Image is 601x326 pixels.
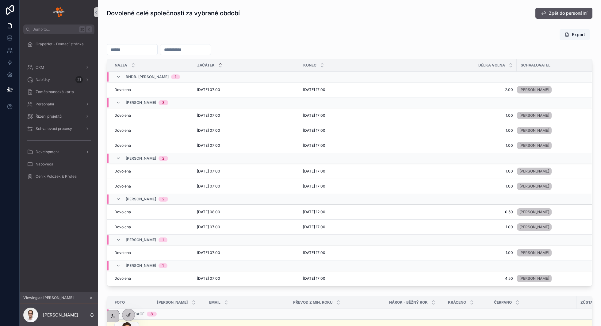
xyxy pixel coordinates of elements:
[303,276,387,281] a: [DATE] 17:00
[197,276,296,281] a: [DATE] 07:00
[126,312,144,317] span: Validace
[23,25,94,34] button: Jump to...K
[517,207,584,217] a: [PERSON_NAME]
[197,128,296,133] a: [DATE] 07:00
[519,143,549,148] span: [PERSON_NAME]
[197,143,296,148] a: [DATE] 07:00
[394,143,513,148] a: 1.00
[521,63,550,68] span: Schvalovatel
[517,111,584,120] a: [PERSON_NAME]
[394,250,513,255] a: 1.00
[53,7,64,17] img: App logo
[517,223,552,231] a: [PERSON_NAME]
[394,225,513,229] a: 1.00
[303,113,387,118] a: [DATE] 17:00
[197,113,220,118] span: [DATE] 07:00
[114,87,189,92] a: Dovolená
[23,111,94,122] a: Řízení projektů
[197,169,220,174] span: [DATE] 07:00
[197,143,220,148] span: [DATE] 07:00
[114,184,189,189] a: Dovolená
[114,87,131,92] span: Dovolená
[197,210,296,214] a: [DATE] 08:00
[303,225,387,229] a: [DATE] 17:00
[36,174,77,179] span: Ceník Položek & Profesí
[114,169,131,174] span: Dovolená
[519,184,549,189] span: [PERSON_NAME]
[303,250,387,255] a: [DATE] 17:00
[494,300,512,305] span: Čerpáno
[303,250,325,255] span: [DATE] 17:00
[114,143,131,148] span: Dovolená
[126,156,156,161] span: [PERSON_NAME]
[303,169,325,174] span: [DATE] 17:00
[519,225,549,229] span: [PERSON_NAME]
[209,300,220,305] span: Email
[114,128,131,133] span: Dovolená
[519,250,549,255] span: [PERSON_NAME]
[394,169,513,174] a: 1.00
[517,248,584,258] a: [PERSON_NAME]
[197,87,220,92] span: [DATE] 07:00
[535,8,592,19] button: Zpět do personální
[394,113,513,118] span: 1.00
[517,141,584,150] a: [PERSON_NAME]
[394,276,513,281] span: 4.50
[303,210,325,214] span: [DATE] 12:00
[114,210,189,214] a: Dovolená
[517,166,584,176] a: [PERSON_NAME]
[303,184,325,189] span: [DATE] 17:00
[580,300,600,305] span: Zůstatek
[517,249,552,256] a: [PERSON_NAME]
[293,300,333,305] span: Převod z min. roku
[303,276,325,281] span: [DATE] 17:00
[23,171,94,182] a: Ceník Položek & Profesí
[560,29,590,40] button: Export
[114,225,189,229] a: Dovolená
[519,169,549,174] span: [PERSON_NAME]
[303,113,325,118] span: [DATE] 17:00
[394,128,513,133] a: 1.00
[126,197,156,202] span: [PERSON_NAME]
[517,127,552,134] a: [PERSON_NAME]
[114,210,131,214] span: Dovolená
[126,100,156,105] span: [PERSON_NAME]
[23,123,94,134] a: Schvalovací procesy
[517,168,552,175] a: [PERSON_NAME]
[162,156,164,161] div: 2
[303,128,325,133] span: [DATE] 17:00
[478,63,505,68] span: Délka volna
[36,114,62,119] span: Řízení projektů
[115,300,125,305] span: Foto
[303,128,387,133] a: [DATE] 17:00
[448,300,466,305] span: Kráceno
[197,210,220,214] span: [DATE] 08:00
[20,34,98,190] div: scrollable content
[303,143,325,148] span: [DATE] 17:00
[162,263,164,268] div: 1
[43,312,78,318] p: [PERSON_NAME]
[517,126,584,135] a: [PERSON_NAME]
[36,65,44,70] span: CRM
[197,250,296,255] a: [DATE] 07:00
[394,184,513,189] span: 1.00
[519,113,549,118] span: [PERSON_NAME]
[23,295,74,300] span: Viewing as [PERSON_NAME]
[303,143,387,148] a: [DATE] 17:00
[157,300,188,305] span: [PERSON_NAME]
[303,87,325,92] span: [DATE] 17:00
[175,74,176,79] div: 1
[114,225,131,229] span: Dovolená
[394,210,513,214] span: 0.50
[517,274,584,283] a: [PERSON_NAME]
[36,102,54,107] span: Personální
[389,300,428,305] span: Nárok - běžný rok
[162,197,164,202] div: 2
[23,74,94,85] a: Nabídky21
[114,250,131,255] span: Dovolená
[303,169,387,174] a: [DATE] 17:00
[197,128,220,133] span: [DATE] 07:00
